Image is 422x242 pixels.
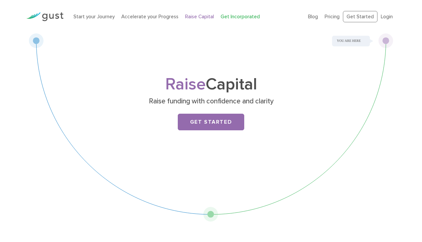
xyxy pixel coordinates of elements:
a: Pricing [325,14,340,20]
h1: Capital [80,77,342,92]
a: Get Incorporated [221,14,260,20]
p: Raise funding with confidence and clarity [82,97,340,106]
a: Raise Capital [185,14,214,20]
span: Raise [165,74,206,94]
a: Login [381,14,393,20]
a: Start your Journey [73,14,115,20]
a: Blog [308,14,318,20]
a: Get Started [343,11,377,23]
a: Accelerate your Progress [121,14,178,20]
a: Get Started [178,114,244,130]
img: Gust Logo [26,12,63,21]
